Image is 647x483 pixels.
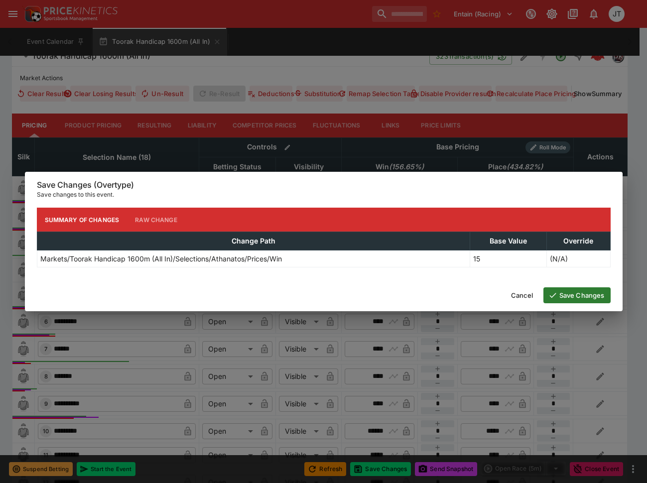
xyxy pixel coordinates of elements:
[127,208,185,232] button: Raw Change
[505,287,539,303] button: Cancel
[546,250,610,267] td: (N/A)
[37,190,611,200] p: Save changes to this event.
[40,253,282,264] p: Markets/Toorak Handicap 1600m (All In)/Selections/Athanatos/Prices/Win
[37,208,128,232] button: Summary of Changes
[37,232,470,250] th: Change Path
[470,232,547,250] th: Base Value
[543,287,611,303] button: Save Changes
[470,250,547,267] td: 15
[37,180,611,190] h6: Save Changes (Overtype)
[546,232,610,250] th: Override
